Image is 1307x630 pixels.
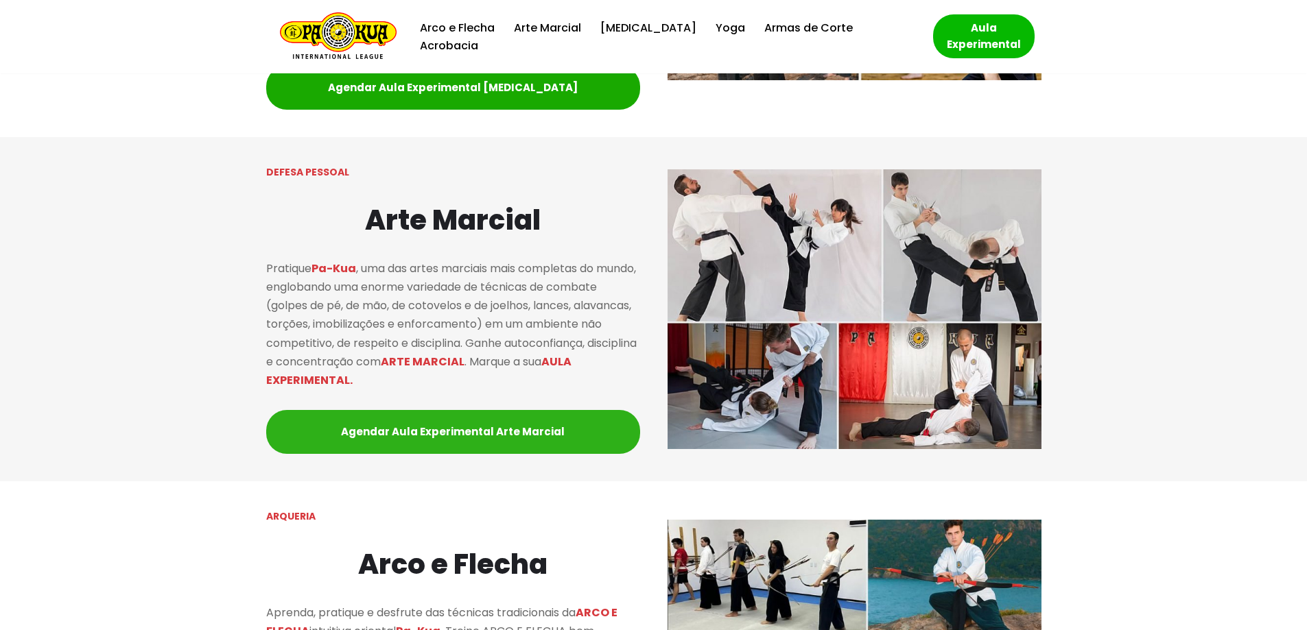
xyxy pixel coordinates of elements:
h2: Arte Marcial [266,198,640,242]
mark: ARTE MARCIAL [381,354,464,369]
a: Escola de Conhecimentos Orientais Pa-Kua Uma escola para toda família [273,12,397,61]
a: [MEDICAL_DATA] [600,19,696,37]
a: Acrobacia [420,36,478,55]
mark: Pa-Kua [311,261,356,276]
a: Aula Experimental [933,14,1035,58]
p: Pratique , uma das artes marciais mais completas do mundo, englobando uma enorme variedade de téc... [266,259,640,389]
strong: ARQUERIA [266,509,316,523]
strong: DEFESA PESSOAL [266,165,349,179]
a: Agendar Aula Experimental [MEDICAL_DATA] [266,66,640,110]
a: Armas de Corte [764,19,853,37]
div: Menu primário [417,19,912,55]
a: Agendar Aula Experimental Arte Marcial [266,410,640,454]
a: Yoga [716,19,745,37]
h2: Arco e Flecha [266,542,640,586]
a: Arte Marcial [514,19,581,37]
a: Arco e Flecha [420,19,495,37]
img: pa-kua arte marcial [668,169,1041,450]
